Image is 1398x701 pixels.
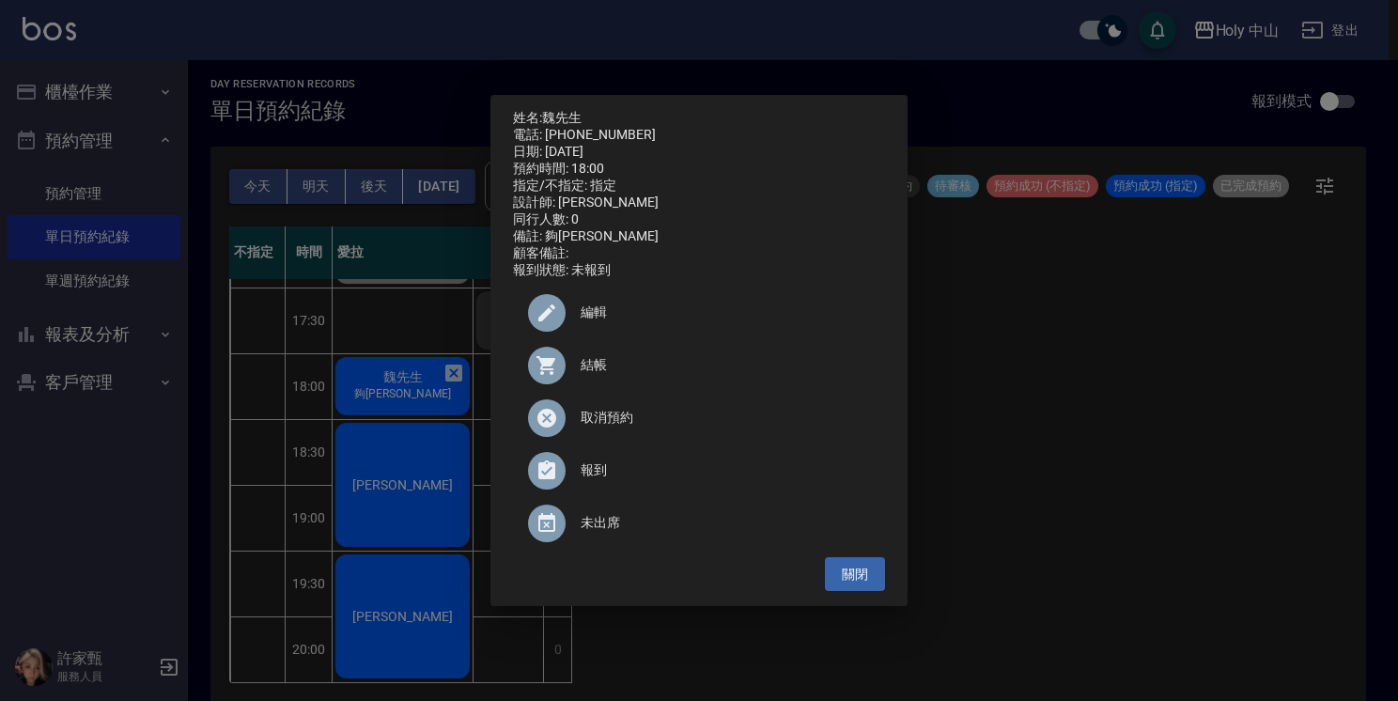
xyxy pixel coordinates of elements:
div: 電話: [PHONE_NUMBER] [513,127,885,144]
span: 編輯 [581,303,870,322]
div: 報到狀態: 未報到 [513,262,885,279]
a: 結帳 [513,339,885,392]
div: 取消預約 [513,392,885,444]
span: 報到 [581,460,870,480]
div: 編輯 [513,287,885,339]
span: 結帳 [581,355,870,375]
div: 指定/不指定: 指定 [513,178,885,195]
div: 顧客備註: [513,245,885,262]
div: 日期: [DATE] [513,144,885,161]
div: 備註: 夠[PERSON_NAME] [513,228,885,245]
p: 姓名: [513,110,885,127]
button: 關閉 [825,557,885,592]
a: 魏先生 [542,110,582,125]
div: 同行人數: 0 [513,211,885,228]
div: 未出席 [513,497,885,550]
div: 預約時間: 18:00 [513,161,885,178]
span: 取消預約 [581,408,870,428]
div: 設計師: [PERSON_NAME] [513,195,885,211]
div: 報到 [513,444,885,497]
span: 未出席 [581,513,870,533]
